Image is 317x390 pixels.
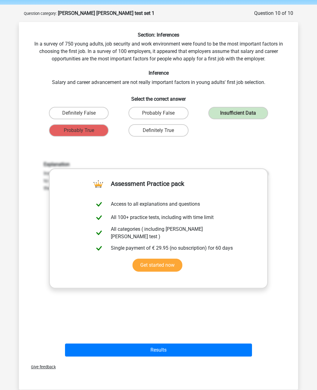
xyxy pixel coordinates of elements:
[49,124,109,137] label: Probably True
[39,161,278,192] div: Insufficient information. The text does not say anything about the importance that young people a...
[29,32,288,38] h6: Section: Inferences
[21,32,296,359] div: In a survey of 750 young adults, job security and work environment were found to be the most impo...
[58,10,154,16] strong: [PERSON_NAME] [PERSON_NAME] test set 1
[65,344,252,357] button: Results
[26,365,56,369] span: Give feedback
[24,11,57,16] small: Question category:
[128,124,188,137] label: Definitely True
[29,70,288,76] h6: Inference
[208,107,268,119] label: Insufficient Data
[49,107,109,119] label: Definitely False
[132,259,182,272] a: Get started now
[29,91,288,102] h6: Select the correct answer
[44,161,273,167] h6: Explanation
[254,10,293,17] div: Question 10 of 10
[128,107,188,119] label: Probably False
